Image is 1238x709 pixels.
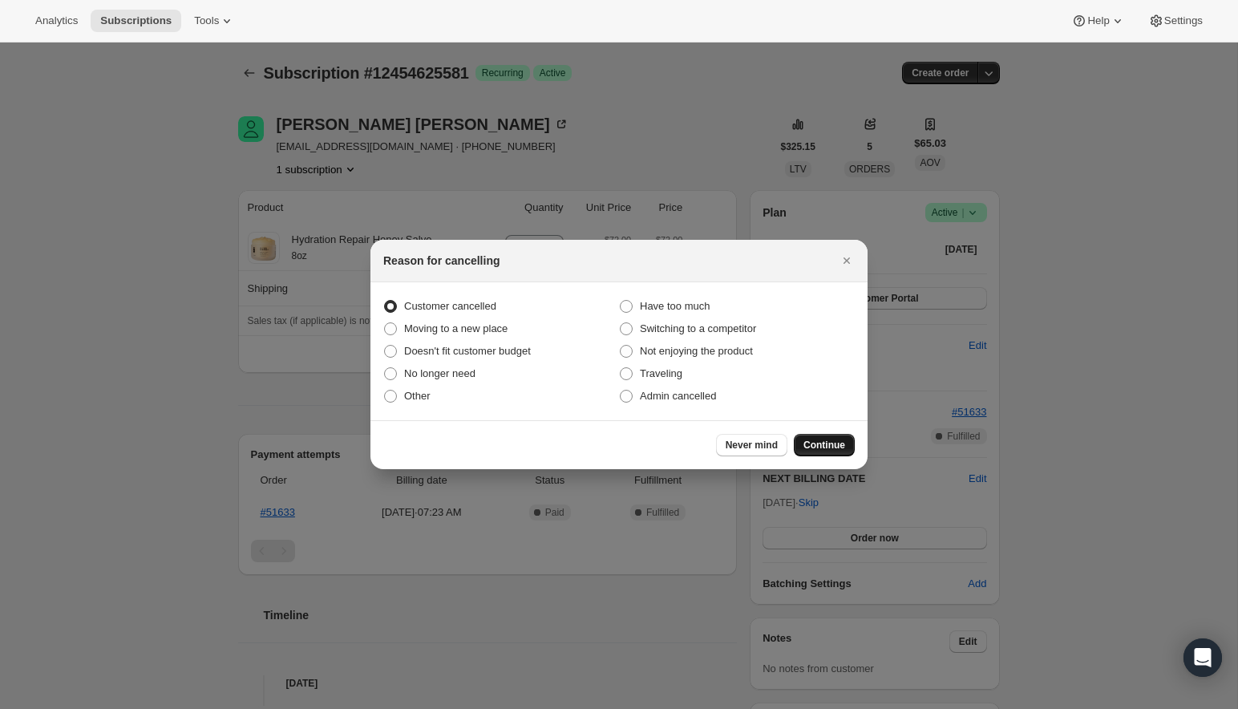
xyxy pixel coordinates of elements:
span: Subscriptions [100,14,172,27]
button: Subscriptions [91,10,181,32]
span: No longer need [404,367,475,379]
span: Admin cancelled [640,390,716,402]
span: Have too much [640,300,710,312]
span: Moving to a new place [404,322,508,334]
span: Never mind [726,439,778,452]
button: Help [1062,10,1135,32]
span: Traveling [640,367,682,379]
span: Continue [803,439,845,452]
span: Tools [194,14,219,27]
button: Analytics [26,10,87,32]
button: Never mind [716,434,787,456]
button: Tools [184,10,245,32]
span: Customer cancelled [404,300,496,312]
span: Not enjoying the product [640,345,753,357]
h2: Reason for cancelling [383,253,500,269]
div: Open Intercom Messenger [1183,638,1222,677]
span: Analytics [35,14,78,27]
span: Help [1087,14,1109,27]
span: Doesn't fit customer budget [404,345,531,357]
button: Continue [794,434,855,456]
span: Other [404,390,431,402]
button: Close [835,249,858,272]
span: Settings [1164,14,1203,27]
span: Switching to a competitor [640,322,756,334]
button: Settings [1139,10,1212,32]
